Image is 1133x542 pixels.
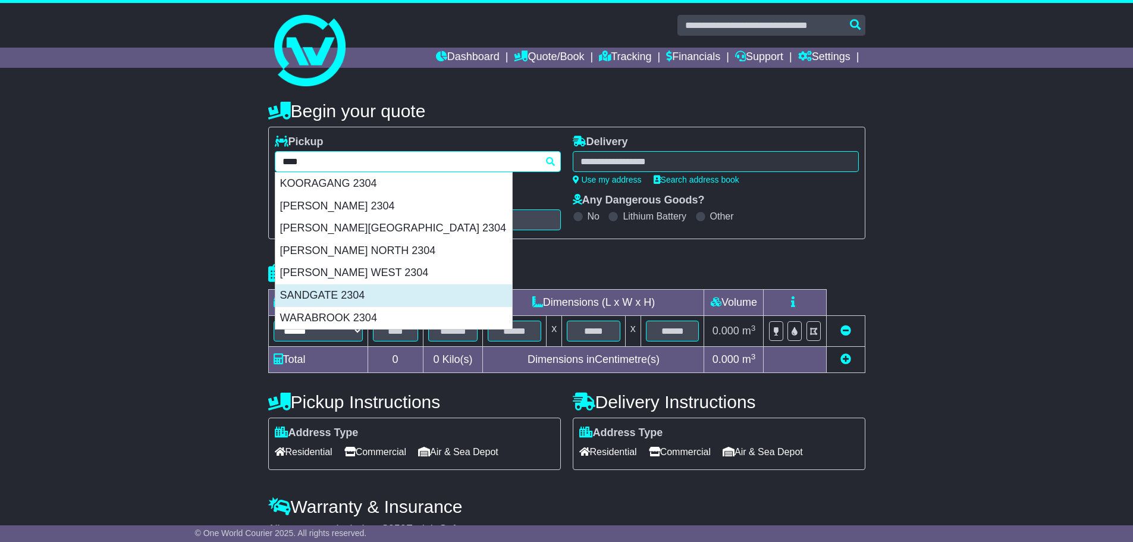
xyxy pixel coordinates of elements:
sup: 3 [751,324,756,333]
label: Any Dangerous Goods? [573,194,705,207]
td: Type [268,290,368,316]
div: [PERSON_NAME] NORTH 2304 [275,240,512,262]
div: KOORAGANG 2304 [275,173,512,195]
sup: 3 [751,352,756,361]
a: Search address book [654,175,739,184]
td: Volume [704,290,764,316]
label: Delivery [573,136,628,149]
a: Dashboard [436,48,500,68]
h4: Pickup Instructions [268,392,561,412]
td: Total [268,347,368,373]
span: Commercial [344,443,406,461]
label: Lithium Battery [623,211,686,222]
a: Settings [798,48,850,68]
span: 0.000 [713,353,739,365]
div: All our quotes include a $ FreightSafe warranty. [268,523,865,536]
label: Address Type [579,427,663,440]
td: x [625,316,641,347]
span: 250 [388,523,406,535]
label: Address Type [275,427,359,440]
div: [PERSON_NAME][GEOGRAPHIC_DATA] 2304 [275,217,512,240]
div: SANDGATE 2304 [275,284,512,307]
typeahead: Please provide city [275,151,561,172]
h4: Begin your quote [268,101,865,121]
span: Commercial [649,443,711,461]
span: Air & Sea Depot [418,443,498,461]
span: Residential [579,443,637,461]
span: Air & Sea Depot [723,443,803,461]
span: 0.000 [713,325,739,337]
span: 0 [433,353,439,365]
td: Kilo(s) [423,347,483,373]
span: Residential [275,443,332,461]
div: [PERSON_NAME] WEST 2304 [275,262,512,284]
label: No [588,211,600,222]
a: Use my address [573,175,642,184]
a: Quote/Book [514,48,584,68]
h4: Package details | [268,264,418,283]
a: Tracking [599,48,651,68]
h4: Delivery Instructions [573,392,865,412]
div: [PERSON_NAME] 2304 [275,195,512,218]
div: WARABROOK 2304 [275,307,512,330]
td: x [547,316,562,347]
td: Dimensions (L x W x H) [483,290,704,316]
a: Add new item [840,353,851,365]
label: Other [710,211,734,222]
span: m [742,353,756,365]
a: Financials [666,48,720,68]
span: © One World Courier 2025. All rights reserved. [195,528,367,538]
a: Support [735,48,783,68]
label: Pickup [275,136,324,149]
span: m [742,325,756,337]
a: Remove this item [840,325,851,337]
td: Dimensions in Centimetre(s) [483,347,704,373]
h4: Warranty & Insurance [268,497,865,516]
td: 0 [368,347,423,373]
